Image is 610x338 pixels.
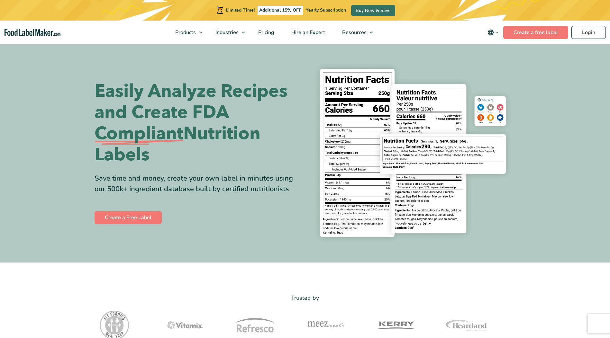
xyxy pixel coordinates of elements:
a: Create a Free Label [95,211,162,224]
span: Additional 15% OFF [258,6,303,15]
a: Create a free label [503,26,568,39]
p: Trusted by [95,293,516,303]
a: Products [167,21,205,44]
a: Buy Now & Save [351,5,395,16]
span: Compliant [95,123,183,144]
a: Industries [207,21,248,44]
button: Change language [483,26,503,39]
a: Login [571,26,606,39]
a: Resources [334,21,376,44]
a: Hire an Expert [283,21,332,44]
h1: Easily Analyze Recipes and Create FDA Nutrition Labels [95,81,300,165]
span: Industries [214,29,239,36]
span: Yearly Subscription [306,7,346,13]
div: Save time and money, create your own label in minutes using our 500k+ ingredient database built b... [95,173,300,194]
span: Resources [340,29,367,36]
span: Products [173,29,196,36]
a: Food Label Maker homepage [5,29,60,36]
span: Limited Time! [226,7,255,13]
span: Pricing [256,29,275,36]
span: Hire an Expert [289,29,326,36]
a: Pricing [250,21,281,44]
